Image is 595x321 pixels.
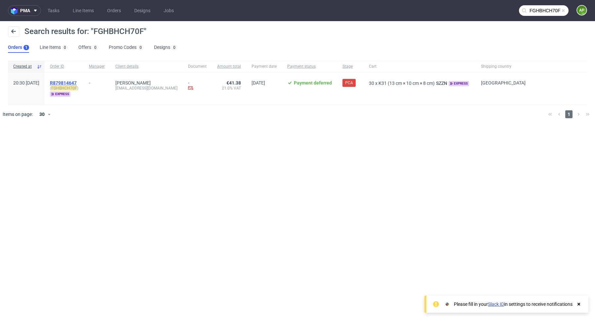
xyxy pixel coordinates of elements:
[369,81,374,86] span: 30
[20,8,30,13] span: pma
[454,301,573,307] div: Please fill in your in settings to receive notifications
[565,110,573,118] span: 1
[50,64,78,69] span: Order ID
[115,86,178,91] div: [EMAIL_ADDRESS][DOMAIN_NAME]
[226,80,241,86] span: €41.38
[217,86,241,91] span: 21.0% VAT
[89,78,105,86] div: -
[139,45,142,50] div: 0
[217,64,241,69] span: Amount total
[449,81,469,86] span: express
[435,81,449,86] a: SZZN
[252,80,265,86] span: [DATE]
[115,64,178,69] span: Client details
[40,42,68,53] a: Line Items0
[50,80,77,86] span: R879814647
[378,81,435,86] span: K31 (13 cm × 10 cm × 8 cm)
[130,5,154,16] a: Designs
[369,80,470,86] div: x
[481,80,526,86] span: [GEOGRAPHIC_DATA]
[44,5,63,16] a: Tasks
[287,64,332,69] span: Payment status
[103,5,125,16] a: Orders
[78,42,98,53] a: Offers0
[35,110,47,119] div: 30
[51,86,77,90] mark: FGHBHCH70F
[173,45,176,50] div: 0
[160,5,178,16] a: Jobs
[50,80,78,86] a: R879814647
[294,80,332,86] span: Payment deferred
[89,64,105,69] span: Manager
[50,91,70,97] span: express
[188,80,207,92] div: -
[8,42,29,53] a: Orders1
[24,27,146,36] span: Search results for: "FGHBHCH70F"
[13,64,34,69] span: Created at
[345,80,353,86] span: PCA
[25,45,27,50] div: 1
[13,80,39,86] span: 20:30 [DATE]
[94,45,97,50] div: 0
[8,5,41,16] button: pma
[369,64,470,69] span: Cart
[188,64,207,69] span: Document
[3,111,33,118] span: Items on page:
[481,64,526,69] span: Shipping country
[64,45,66,50] div: 0
[342,64,358,69] span: Stage
[109,42,143,53] a: Promo Codes0
[252,64,277,69] span: Payment date
[488,302,504,307] a: Slack ID
[577,6,586,15] figcaption: AP
[69,5,98,16] a: Line Items
[444,301,451,307] img: Slack
[11,7,20,15] img: logo
[154,42,177,53] a: Designs0
[115,80,151,86] a: [PERSON_NAME]
[50,86,78,91] span: ( )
